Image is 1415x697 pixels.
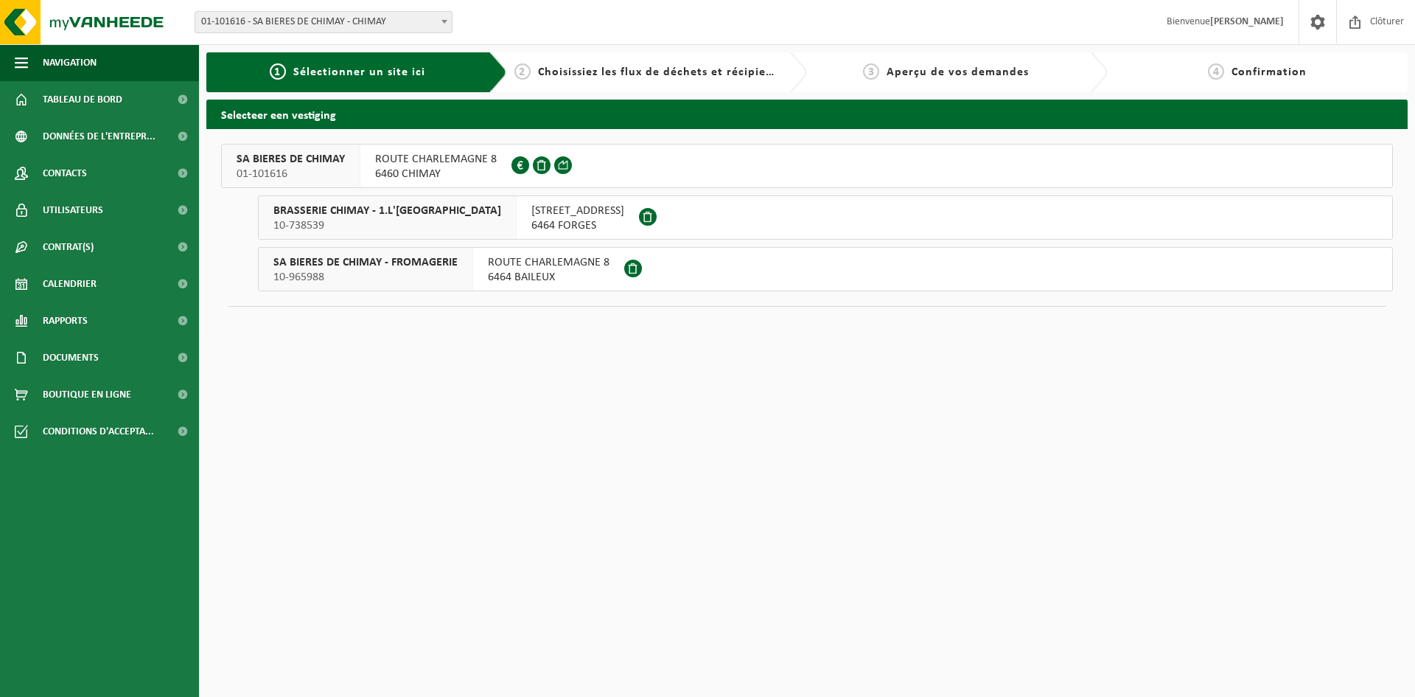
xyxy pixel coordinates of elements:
span: Confirmation [1231,66,1307,78]
span: Données de l'entrepr... [43,118,156,155]
span: 6464 FORGES [531,218,624,233]
span: Calendrier [43,266,97,302]
span: 10-965988 [273,270,458,285]
span: Contrat(s) [43,229,94,266]
span: Choisissiez les flux de déchets et récipients [538,66,783,78]
button: SA BIERES DE CHIMAY 01-101616 ROUTE CHARLEMAGNE 86460 CHIMAY [221,144,1393,188]
span: Conditions d'accepta... [43,413,154,450]
span: [STREET_ADDRESS] [531,204,624,218]
span: ROUTE CHARLEMAGNE 8 [375,152,497,167]
span: Documents [43,339,99,376]
strong: [PERSON_NAME] [1210,16,1284,27]
span: Boutique en ligne [43,376,131,413]
span: 2 [514,63,531,80]
span: Contacts [43,155,87,192]
button: BRASSERIE CHIMAY - 1.L'[GEOGRAPHIC_DATA] 10-738539 [STREET_ADDRESS]6464 FORGES [258,195,1393,240]
button: SA BIERES DE CHIMAY - FROMAGERIE 10-965988 ROUTE CHARLEMAGNE 86464 BAILEUX [258,247,1393,291]
span: 3 [863,63,879,80]
h2: Selecteer een vestiging [206,100,1408,128]
span: 01-101616 [237,167,345,181]
span: 6464 BAILEUX [488,270,609,285]
span: Aperçu de vos demandes [887,66,1029,78]
span: Utilisateurs [43,192,103,229]
span: Rapports [43,302,88,339]
span: 6460 CHIMAY [375,167,497,181]
span: Tableau de bord [43,81,122,118]
span: SA BIERES DE CHIMAY - FROMAGERIE [273,255,458,270]
span: Navigation [43,44,97,81]
span: BRASSERIE CHIMAY - 1.L'[GEOGRAPHIC_DATA] [273,204,501,218]
span: 10-738539 [273,218,501,233]
span: SA BIERES DE CHIMAY [237,152,345,167]
span: 4 [1208,63,1224,80]
span: Sélectionner un site ici [293,66,425,78]
span: 1 [270,63,286,80]
span: 01-101616 - SA BIERES DE CHIMAY - CHIMAY [195,11,453,33]
span: 01-101616 - SA BIERES DE CHIMAY - CHIMAY [195,12,452,32]
span: ROUTE CHARLEMAGNE 8 [488,255,609,270]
